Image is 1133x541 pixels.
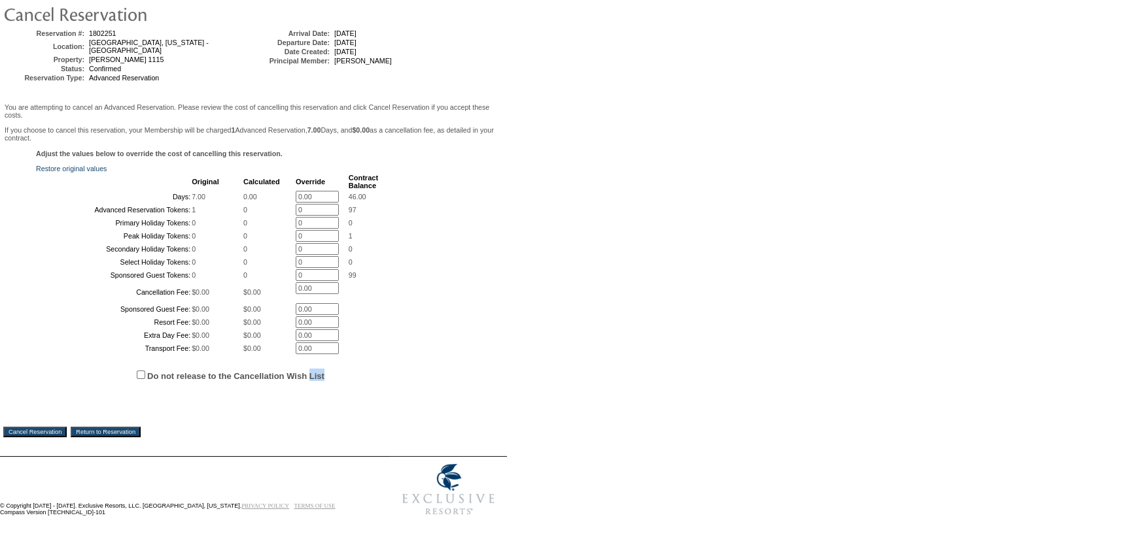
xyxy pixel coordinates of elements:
span: Advanced Reservation [89,74,159,82]
span: 97 [349,206,357,214]
span: 0 [243,258,247,266]
span: 0 [243,271,247,279]
span: $0.00 [243,288,261,296]
td: Cancellation Fee: [37,282,190,302]
span: $0.00 [243,331,261,339]
span: [DATE] [334,39,357,46]
td: Status: [6,65,84,73]
span: 1 [349,232,353,240]
b: $0.00 [352,126,370,134]
span: 0 [192,258,196,266]
span: 0 [243,219,247,227]
td: Departure Date: [251,39,330,46]
td: Arrival Date: [251,29,330,37]
td: Reservation Type: [6,74,84,82]
b: Original [192,178,219,186]
b: Override [296,178,325,186]
span: 46.00 [349,193,366,201]
td: Reservation #: [6,29,84,37]
span: 1802251 [89,29,116,37]
span: [PERSON_NAME] [334,57,392,65]
span: 7.00 [192,193,205,201]
span: 0 [349,245,353,253]
td: Sponsored Guest Tokens: [37,269,190,281]
span: $0.00 [243,318,261,326]
span: 0 [349,219,353,227]
span: 0 [192,245,196,253]
span: 0 [243,206,247,214]
b: Contract Balance [349,174,378,189]
span: 0 [192,219,196,227]
p: If you choose to cancel this reservation, your Membership will be charged Advanced Reservation, D... [5,126,502,142]
td: Peak Holiday Tokens: [37,230,190,242]
span: 1 [192,206,196,214]
p: You are attempting to cancel an Advanced Reservation. Please review the cost of cancelling this r... [5,103,502,119]
b: Calculated [243,178,280,186]
span: $0.00 [192,331,209,339]
input: Return to Reservation [71,427,141,437]
b: Adjust the values below to override the cost of cancelling this reservation. [36,150,283,157]
td: Extra Day Fee: [37,329,190,341]
b: 1 [232,126,235,134]
a: PRIVACY POLICY [241,502,289,509]
span: 0 [192,232,196,240]
span: $0.00 [192,305,209,313]
span: 0 [243,232,247,240]
td: Resort Fee: [37,316,190,328]
span: [DATE] [334,48,357,56]
td: Transport Fee: [37,342,190,354]
td: Date Created: [251,48,330,56]
span: $0.00 [192,288,209,296]
span: 0 [192,271,196,279]
td: Primary Holiday Tokens: [37,217,190,229]
span: $0.00 [243,305,261,313]
input: Cancel Reservation [3,427,67,437]
span: 0 [349,258,353,266]
img: Exclusive Resorts [390,457,507,522]
b: 7.00 [307,126,321,134]
span: 99 [349,271,357,279]
span: 0 [243,245,247,253]
span: [PERSON_NAME] 1115 [89,56,164,63]
a: TERMS OF USE [294,502,336,509]
a: Restore original values [36,165,107,172]
span: Confirmed [89,65,121,73]
td: Principal Member: [251,57,330,65]
td: Property: [6,56,84,63]
td: Select Holiday Tokens: [37,256,190,268]
span: [DATE] [334,29,357,37]
span: [GEOGRAPHIC_DATA], [US_STATE] - [GEOGRAPHIC_DATA] [89,39,209,54]
label: Do not release to the Cancellation Wish List [147,371,324,381]
span: 0.00 [243,193,257,201]
td: Sponsored Guest Fee: [37,303,190,315]
span: $0.00 [243,344,261,352]
span: $0.00 [192,318,209,326]
td: Advanced Reservation Tokens: [37,204,190,216]
span: $0.00 [192,344,209,352]
img: pgTtlCancelRes.gif [3,1,265,27]
td: Days: [37,191,190,203]
td: Secondary Holiday Tokens: [37,243,190,255]
td: Location: [6,39,84,54]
